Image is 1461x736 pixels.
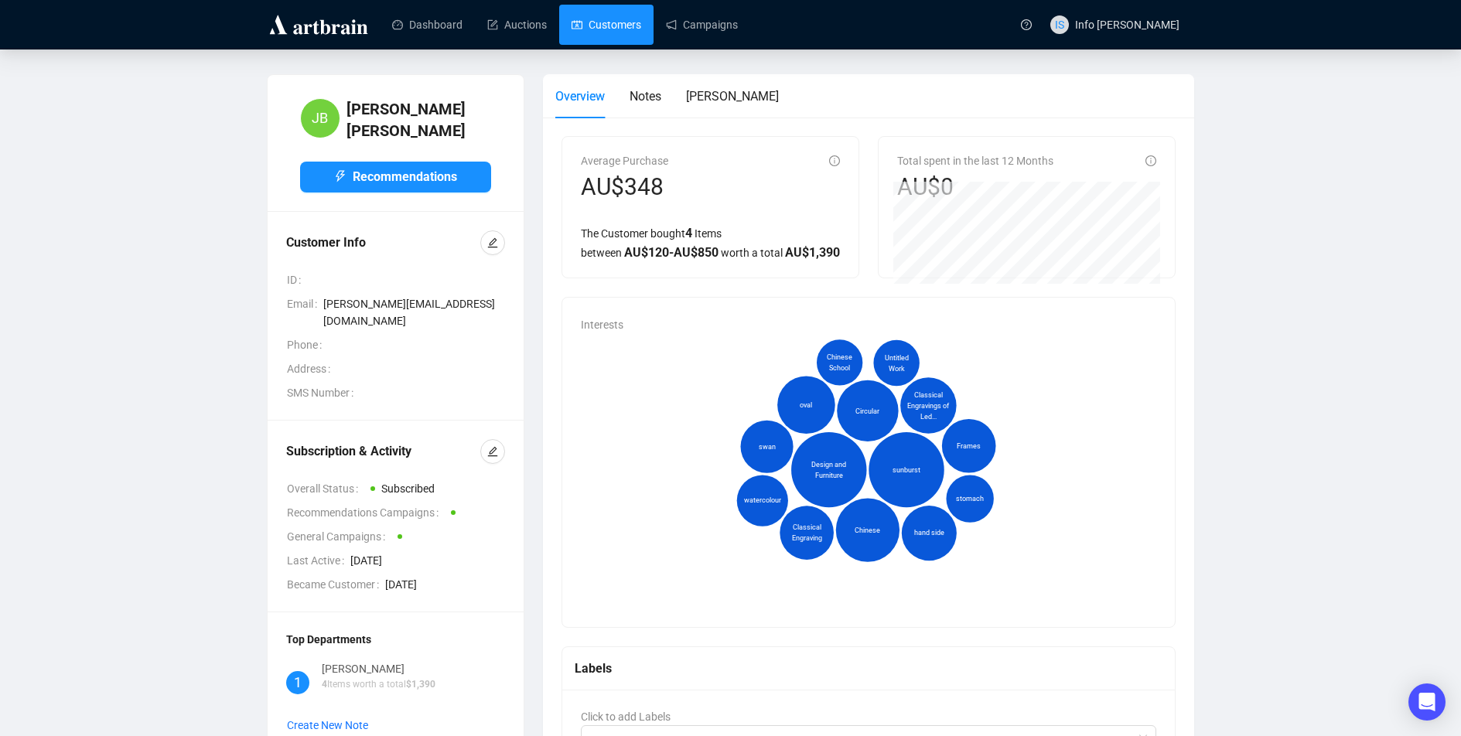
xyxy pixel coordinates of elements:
[353,167,457,186] span: Recommendations
[287,384,360,401] span: SMS Number
[294,672,302,693] span: 1
[322,660,435,677] div: [PERSON_NAME]
[666,5,738,45] a: Campaigns
[287,295,323,329] span: Email
[287,719,368,731] span: Create New Note
[630,89,661,104] span: Notes
[346,98,491,141] h4: [PERSON_NAME] [PERSON_NAME]
[287,504,445,521] span: Recommendations Campaigns
[957,441,981,451] span: Frames
[1408,683,1446,721] div: Open Intercom Messenger
[322,679,327,690] span: 4
[893,465,920,475] span: sunburst
[897,172,1053,202] div: AU$0
[758,441,775,452] span: swan
[743,496,780,506] span: watercolour
[829,155,840,166] span: info-circle
[287,552,350,569] span: Last Active
[286,631,505,648] div: Top Departments
[334,170,346,182] span: thunderbolt
[913,528,944,539] span: hand side
[487,237,498,248] span: edit
[267,12,370,37] img: logo
[798,459,859,481] span: Design and Furniture
[287,360,336,377] span: Address
[1145,155,1156,166] span: info-circle
[1055,16,1064,33] span: IS
[286,442,480,461] div: Subscription & Activity
[581,155,668,167] span: Average Purchase
[581,710,671,723] span: Click to add Labels
[1021,19,1032,30] span: question-circle
[686,89,779,104] span: [PERSON_NAME]
[800,400,812,411] span: oval
[581,319,623,331] span: Interests
[392,5,463,45] a: Dashboard
[350,552,505,569] span: [DATE]
[685,226,692,240] span: 4
[286,233,480,252] div: Customer Info
[287,576,385,593] span: Became Customer
[572,5,641,45] a: Customers
[785,522,828,543] span: Classical Engraving
[385,576,505,593] span: [DATE]
[575,659,1163,678] div: Labels
[906,389,951,421] span: Classical Engravings of Led...
[300,162,491,193] button: Recommendations
[855,525,880,536] span: Chinese
[406,679,435,690] span: $ 1,390
[624,245,719,260] span: AU$ 120 - AU$ 850
[581,223,840,262] div: The Customer bought Items between worth a total
[581,172,668,202] div: AU$348
[287,528,391,545] span: General Campaigns
[287,336,328,353] span: Phone
[897,155,1053,167] span: Total spent in the last 12 Months
[956,493,984,504] span: stomach
[855,405,879,416] span: Circular
[287,271,307,288] span: ID
[785,245,840,260] span: AU$ 1,390
[555,89,605,104] span: Overview
[323,295,505,329] span: [PERSON_NAME][EMAIL_ADDRESS][DOMAIN_NAME]
[1075,19,1179,31] span: Info [PERSON_NAME]
[487,5,547,45] a: Auctions
[487,446,498,457] span: edit
[381,482,435,495] span: Subscribed
[878,352,915,373] span: Untitled Work
[287,480,364,497] span: Overall Status
[312,107,328,129] span: JB
[322,677,435,692] p: Items worth a total
[821,352,857,373] span: Chinese School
